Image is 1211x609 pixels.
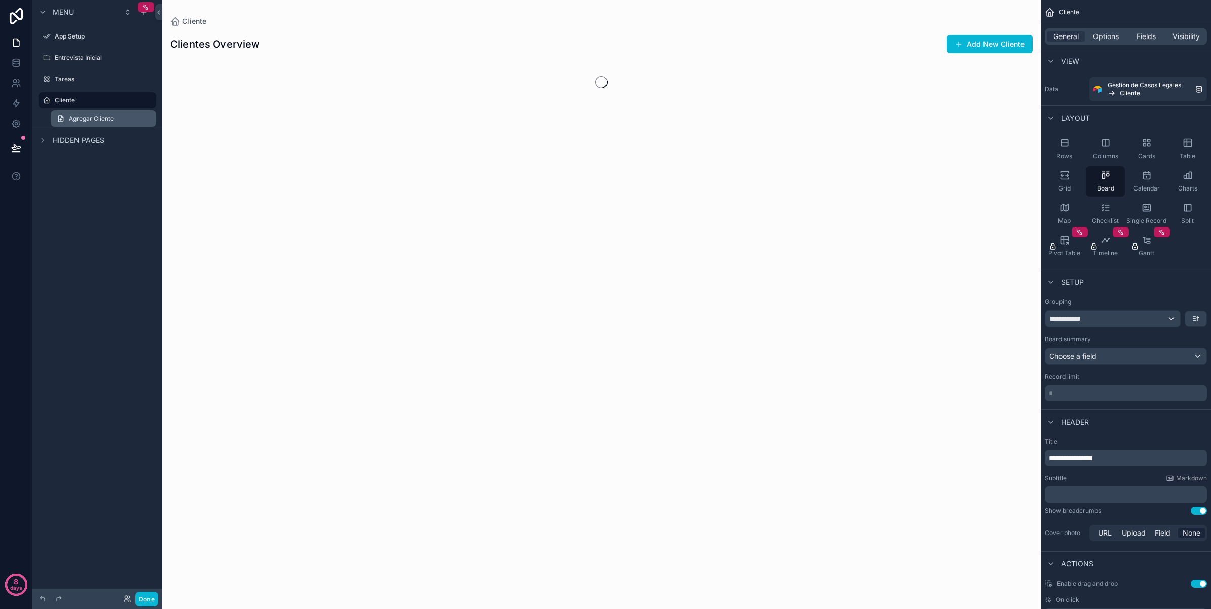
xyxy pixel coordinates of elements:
[1089,77,1207,101] a: Gestión de Casos LegalesCliente
[1178,184,1197,193] span: Charts
[1127,134,1166,164] button: Cards
[1045,166,1084,197] button: Grid
[1093,152,1118,160] span: Columns
[1045,85,1085,93] label: Data
[1086,231,1125,261] button: Timeline
[1045,298,1071,306] label: Grouping
[39,28,156,45] a: App Setup
[1045,507,1101,515] div: Show breadcrumbs
[1058,217,1071,225] span: Map
[39,50,156,66] a: Entrevista Inicial
[39,92,156,108] a: Cliente
[1137,31,1156,42] span: Fields
[1181,217,1194,225] span: Split
[1058,184,1071,193] span: Grid
[1045,450,1207,466] div: scrollable content
[1097,184,1114,193] span: Board
[1045,231,1084,261] button: Pivot Table
[55,96,150,104] label: Cliente
[1138,152,1155,160] span: Cards
[55,75,154,83] label: Tareas
[1045,529,1085,537] label: Cover photo
[1127,199,1166,229] button: Single Record
[1168,199,1207,229] button: Split
[1093,249,1118,257] span: Timeline
[53,135,104,145] span: Hidden pages
[1045,335,1091,344] label: Board summary
[1048,249,1080,257] span: Pivot Table
[1061,113,1090,123] span: Layout
[55,54,154,62] label: Entrevista Inicial
[69,115,114,123] span: Agregar Cliente
[1139,249,1154,257] span: Gantt
[1045,474,1067,482] label: Subtitle
[14,577,18,587] p: 8
[1127,231,1166,261] button: Gantt
[1045,199,1084,229] button: Map
[1061,417,1089,427] span: Header
[135,592,158,606] button: Done
[53,7,74,17] span: Menu
[1122,528,1146,538] span: Upload
[1108,81,1181,89] span: Gestión de Casos Legales
[1053,31,1079,42] span: General
[1061,56,1079,66] span: View
[1168,166,1207,197] button: Charts
[1092,217,1119,225] span: Checklist
[1061,277,1084,287] span: Setup
[1166,474,1207,482] a: Markdown
[1045,486,1207,503] div: scrollable content
[1180,152,1195,160] span: Table
[1183,528,1200,538] span: None
[1059,8,1079,16] span: Cliente
[1086,199,1125,229] button: Checklist
[1155,528,1170,538] span: Field
[1093,31,1119,42] span: Options
[1086,166,1125,197] button: Board
[1120,89,1140,97] span: Cliente
[1172,31,1200,42] span: Visibility
[1045,348,1207,365] button: Choose a field
[55,32,154,41] label: App Setup
[10,581,22,595] p: days
[51,110,156,127] a: Agregar Cliente
[1045,348,1206,364] div: Choose a field
[1086,134,1125,164] button: Columns
[1176,474,1207,482] span: Markdown
[39,71,156,87] a: Tareas
[1133,184,1160,193] span: Calendar
[1045,438,1207,446] label: Title
[1045,134,1084,164] button: Rows
[1098,528,1112,538] span: URL
[1127,166,1166,197] button: Calendar
[1126,217,1166,225] span: Single Record
[1045,373,1079,381] label: Record limit
[1045,385,1207,401] div: scrollable content
[1093,85,1102,93] img: Airtable Logo
[1057,580,1118,588] span: Enable drag and drop
[1168,134,1207,164] button: Table
[1056,152,1072,160] span: Rows
[1061,559,1093,569] span: Actions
